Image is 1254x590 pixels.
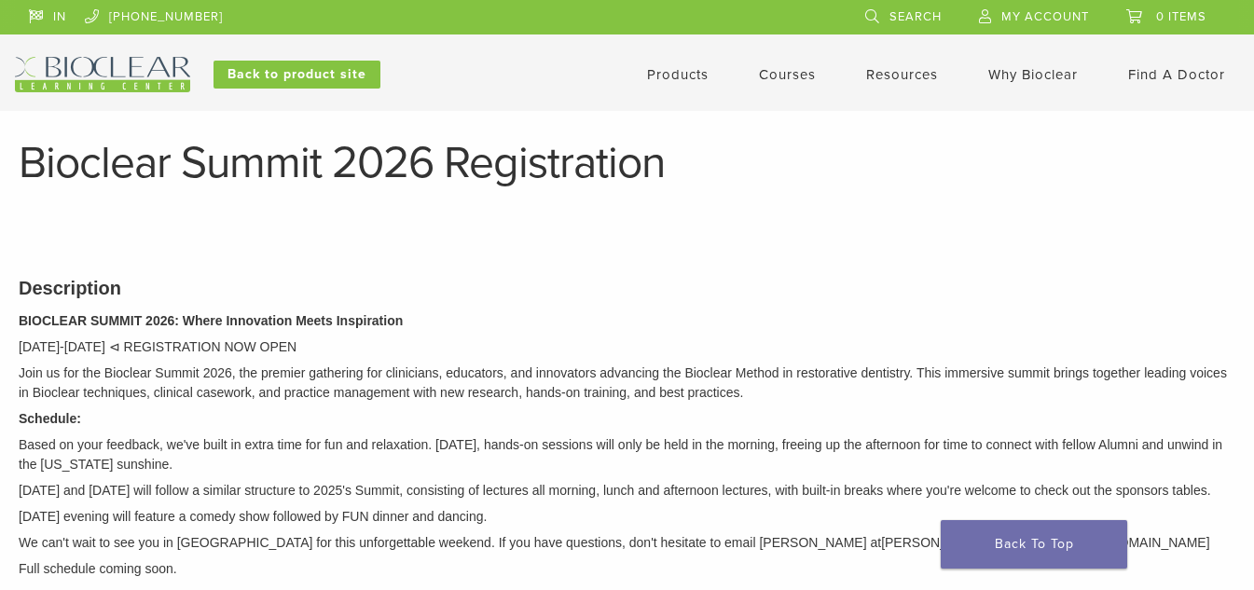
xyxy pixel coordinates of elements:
[941,520,1127,569] a: Back To Top
[19,411,81,426] strong: Schedule:
[19,507,1235,527] p: [DATE] evening will feature a comedy show followed by FUN dinner and dancing.
[19,533,1235,553] p: We can't wait to see you in [GEOGRAPHIC_DATA] for this unforgettable weekend. If you have questio...
[214,61,380,89] a: Back to product site
[1128,66,1225,83] a: Find A Doctor
[19,313,403,328] strong: BIOCLEAR SUMMIT 2026: Where Innovation Meets Inspiration
[31,452,365,480] p: Your October Deals Have Arrived!
[866,66,938,83] a: Resources
[31,509,201,528] a: [URL][DOMAIN_NAME]
[15,57,190,92] img: Bioclear
[19,337,1235,357] p: [DATE]-[DATE] ⊲ REGISTRATION NOW OPEN
[19,274,1235,302] h3: Description
[372,420,396,445] button: Close
[759,66,816,83] a: Courses
[889,9,942,24] span: Search
[647,66,709,83] a: Products
[19,435,1235,474] p: Based on your feedback, we've built in extra time for fun and relaxation. [DATE], hands-on sessio...
[19,141,1235,185] h1: Bioclear Summit 2026 Registration
[1156,9,1206,24] span: 0 items
[1001,9,1089,24] span: My Account
[19,559,1235,579] p: Full schedule coming soon.
[19,364,1235,403] p: Join us for the Bioclear Summit 2026, the premier gathering for clinicians, educators, and innova...
[988,66,1078,83] a: Why Bioclear
[19,481,1235,501] p: [DATE] and [DATE] will follow a similar structure to 2025's Summit, consisting of lectures all mo...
